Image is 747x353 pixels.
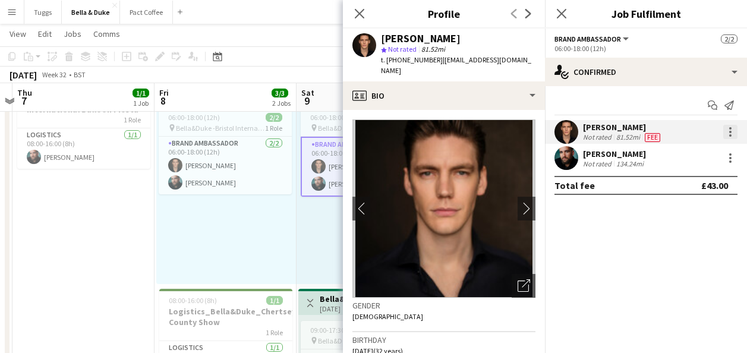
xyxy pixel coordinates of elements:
span: Thu [17,87,32,98]
span: Bella&Duke - Chertsey Country Show [318,336,407,345]
h3: Logistics_Bella&Duke_Chertsey County Show [159,306,292,327]
h3: Birthday [352,335,535,345]
span: 3/3 [272,89,288,97]
div: [PERSON_NAME] [583,149,646,159]
span: Bella&Duke -Bristol International Balloon Fiesta [176,124,265,133]
span: Brand Ambassador [554,34,621,43]
h3: Gender [352,300,535,311]
div: [PERSON_NAME] [381,33,461,44]
div: 134.24mi [614,159,646,168]
div: [DATE] → [DATE] [320,304,408,313]
span: 1 Role [124,115,141,124]
span: t. [PHONE_NUMBER] [381,55,443,64]
span: Jobs [64,29,81,39]
span: 1/1 [266,296,283,305]
button: Brand Ambassador [554,34,631,43]
div: 1 Job [133,99,149,108]
span: Edit [38,29,52,39]
div: Not rated [583,159,614,168]
span: | [EMAIL_ADDRESS][DOMAIN_NAME] [381,55,531,75]
div: Not rated [583,133,614,142]
div: [PERSON_NAME] [583,122,663,133]
div: 81.52mi [614,133,642,142]
div: Bio [343,81,545,110]
div: 06:00-18:00 (12h) [554,44,737,53]
span: 06:00-18:00 (12h) [168,113,220,122]
a: Comms [89,26,125,42]
span: Sat [301,87,314,98]
span: 1 Role [266,328,283,337]
span: 1/1 [133,89,149,97]
span: Comms [93,29,120,39]
span: 1 Role [265,124,282,133]
span: 7 [15,94,32,108]
a: Edit [33,26,56,42]
div: £43.00 [701,179,728,191]
span: Fee [645,133,660,142]
button: Tuggs [24,1,62,24]
span: 9 [300,94,314,108]
h3: Bella&Duke - Chertsey Country Show [320,294,408,304]
span: Week 32 [39,70,69,79]
button: Bella & Duke [62,1,120,24]
h3: Profile [343,6,545,21]
app-job-card: 08:00-16:00 (8h)1/1Logistics_Bella&Duke_Bristol International Balloon Fiesta1 RoleLogistics1/108:... [17,76,150,169]
app-card-role: Brand Ambassador2/206:00-18:00 (12h)[PERSON_NAME][PERSON_NAME] [159,137,292,194]
div: Open photos pop-in [512,274,535,298]
div: Confirmed [545,58,747,86]
a: Jobs [59,26,86,42]
app-job-card: 06:00-18:00 (12h)2/2 Bella&Duke -Bristol International Balloon Fiesta1 RoleBrand Ambassador2/206:... [301,108,434,197]
span: 09:00-17:30 (8h30m) [310,326,372,335]
span: Not rated [388,45,417,53]
span: [DEMOGRAPHIC_DATA] [352,312,423,321]
span: 2/2 [721,34,737,43]
div: [DATE] [10,69,37,81]
img: Crew avatar or photo [352,119,535,298]
span: View [10,29,26,39]
div: 2 Jobs [272,99,291,108]
span: 8 [157,94,169,108]
span: 06:00-18:00 (12h) [310,113,362,122]
span: 08:00-16:00 (8h) [169,296,217,305]
span: 81.52mi [419,45,447,53]
div: BST [74,70,86,79]
h3: Job Fulfilment [545,6,747,21]
app-card-role: Brand Ambassador2/206:00-18:00 (12h)[PERSON_NAME][PERSON_NAME] [301,137,434,197]
span: 2/2 [266,113,282,122]
div: Crew has different fees then in role [642,133,663,142]
app-job-card: 06:00-18:00 (12h)2/2 Bella&Duke -Bristol International Balloon Fiesta1 RoleBrand Ambassador2/206:... [159,108,292,194]
span: Fri [159,87,169,98]
span: Bella&Duke -Bristol International Balloon Fiesta [318,124,407,133]
button: Pact Coffee [120,1,173,24]
div: Total fee [554,179,595,191]
app-card-role: Logistics1/108:00-16:00 (8h)[PERSON_NAME] [17,128,150,169]
a: View [5,26,31,42]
